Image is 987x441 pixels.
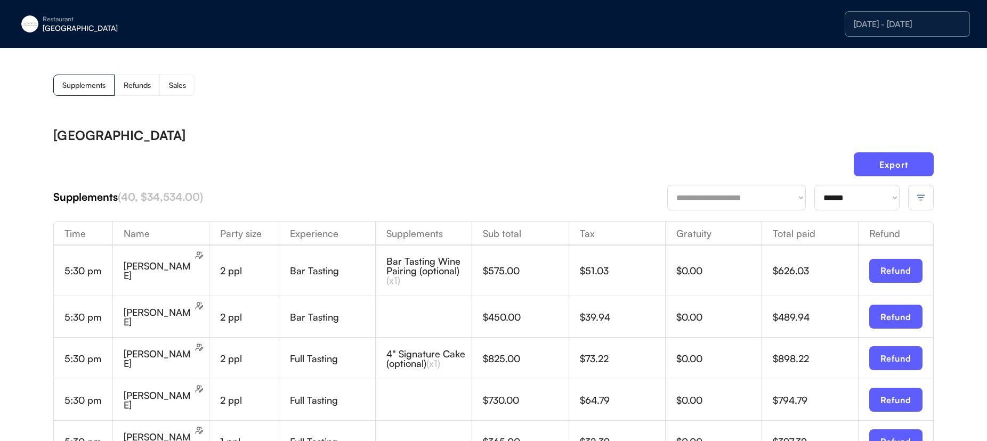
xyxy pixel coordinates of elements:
div: Refunds [124,81,151,89]
div: Tax [569,228,665,238]
div: Supplements [376,228,472,238]
div: [PERSON_NAME] [124,307,193,326]
div: $825.00 [483,354,568,363]
div: 5:30 pm [64,266,112,275]
img: filter-lines.svg [916,193,926,202]
div: Supplements [53,190,667,205]
img: users-edit.svg [195,426,204,435]
div: Bar Tasting [290,266,375,275]
div: $0.00 [676,266,762,275]
img: users-edit.svg [195,251,204,259]
font: (x1) [386,274,400,286]
div: Bar Tasting [290,312,375,322]
div: Bar Tasting Wine Pairing (optional) [386,256,472,285]
div: $489.94 [773,312,858,322]
div: Restaurant [43,16,177,22]
div: 5:30 pm [64,395,112,405]
div: Full Tasting [290,395,375,405]
div: $64.79 [580,395,665,405]
div: 5:30 pm [64,354,112,363]
div: $730.00 [483,395,568,405]
button: Refund [869,259,923,283]
font: (40, $34,534.00) [118,190,203,203]
div: Sub total [472,228,568,238]
div: $0.00 [676,312,762,322]
div: [DATE] - [DATE] [854,20,961,28]
div: Supplements [62,81,106,89]
div: Total paid [762,228,858,238]
div: 2 ppl [220,312,279,322]
div: Sales [169,81,186,89]
div: Gratuity [666,228,762,238]
div: 5:30 pm [64,312,112,322]
div: [PERSON_NAME] [124,261,193,280]
div: $575.00 [483,266,568,275]
div: 2 ppl [220,266,279,275]
div: 2 ppl [220,395,279,405]
div: [GEOGRAPHIC_DATA] [53,129,185,142]
div: Time [54,228,112,238]
div: Name [113,228,209,238]
div: $51.03 [580,266,665,275]
div: Party size [209,228,279,238]
div: $898.22 [773,354,858,363]
div: $0.00 [676,395,762,405]
div: $39.94 [580,312,665,322]
div: $73.22 [580,354,665,363]
button: Refund [869,346,923,370]
div: 2 ppl [220,354,279,363]
img: users-edit.svg [195,301,204,310]
div: 4" Signature Cake (optional) [386,349,472,368]
div: [GEOGRAPHIC_DATA] [43,24,177,32]
button: Refund [869,388,923,412]
font: (x1) [426,357,440,369]
div: $450.00 [483,312,568,322]
div: Refund [859,228,933,238]
img: users-edit.svg [195,343,204,352]
img: eleven-madison-park-new-york-ny-logo-1.jpg [21,15,38,32]
div: $794.79 [773,395,858,405]
div: $0.00 [676,354,762,363]
div: [PERSON_NAME] [124,349,193,368]
div: Full Tasting [290,354,375,363]
div: $626.03 [773,266,858,275]
img: users-edit.svg [195,385,204,393]
div: Experience [279,228,375,238]
button: Refund [869,305,923,329]
button: Export [854,152,934,176]
div: [PERSON_NAME] [124,390,193,410]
